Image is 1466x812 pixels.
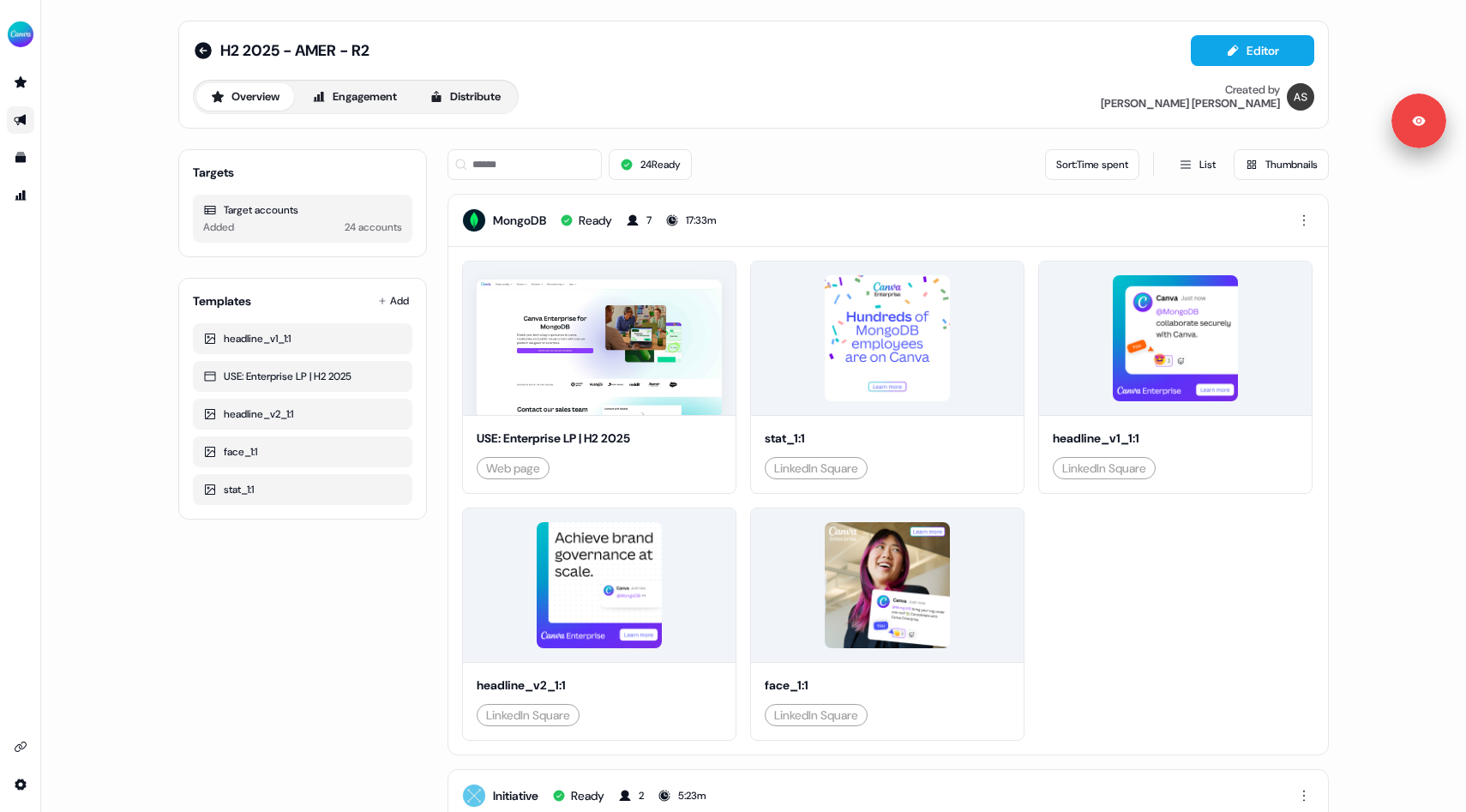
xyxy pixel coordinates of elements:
[203,406,402,423] div: headline_v2_1:1
[203,219,234,236] div: Added
[1045,149,1139,180] button: Sort:Time spent
[7,106,34,134] a: Go to outbound experience
[203,201,402,219] div: Target accounts
[1168,149,1227,180] button: List
[7,771,34,798] a: Go to integrations
[203,368,402,385] div: USE: Enterprise LP | H2 2025
[1191,35,1314,66] button: Editor
[7,733,34,761] a: Go to integrations
[825,522,951,648] img: asset preview
[477,430,722,447] div: USE: Enterprise LP | H2 2025
[1062,460,1146,477] div: LinkedIn Square
[203,330,402,347] div: headline_v1_1:1
[486,460,540,477] div: Web page
[1225,83,1280,97] div: Created by
[203,481,402,498] div: stat_1:1
[774,460,858,477] div: LinkedIn Square
[774,707,858,724] div: LinkedIn Square
[7,144,34,171] a: Go to templates
[765,430,1010,447] div: stat_1:1
[1191,44,1314,62] a: Editor
[537,522,663,648] img: asset preview
[220,40,370,61] span: H2 2025 - AMER - R2
[203,443,402,460] div: face_1:1
[1287,83,1314,111] img: Anna
[7,182,34,209] a: Go to attribution
[1101,97,1280,111] div: [PERSON_NAME] [PERSON_NAME]
[193,292,251,310] div: Templates
[646,212,652,229] div: 7
[1234,149,1329,180] button: Thumbnails
[639,787,644,804] div: 2
[825,275,951,401] img: asset preview
[493,787,538,804] div: Initiative
[196,83,294,111] button: Overview
[609,149,692,180] button: 24Ready
[477,280,722,418] img: asset preview
[1053,430,1298,447] div: headline_v1_1:1
[193,164,234,181] div: Targets
[7,69,34,96] a: Go to prospects
[579,212,612,229] div: Ready
[375,289,412,313] button: Add
[297,83,412,111] button: Engagement
[493,212,546,229] div: MongoDB
[765,677,1010,694] div: face_1:1
[477,677,722,694] div: headline_v2_1:1
[571,787,604,804] div: Ready
[345,219,402,236] div: 24 accounts
[415,83,515,111] button: Distribute
[1113,275,1239,401] img: asset preview
[686,212,716,229] div: 17:33m
[678,787,706,804] div: 5:23m
[486,707,570,724] div: LinkedIn Square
